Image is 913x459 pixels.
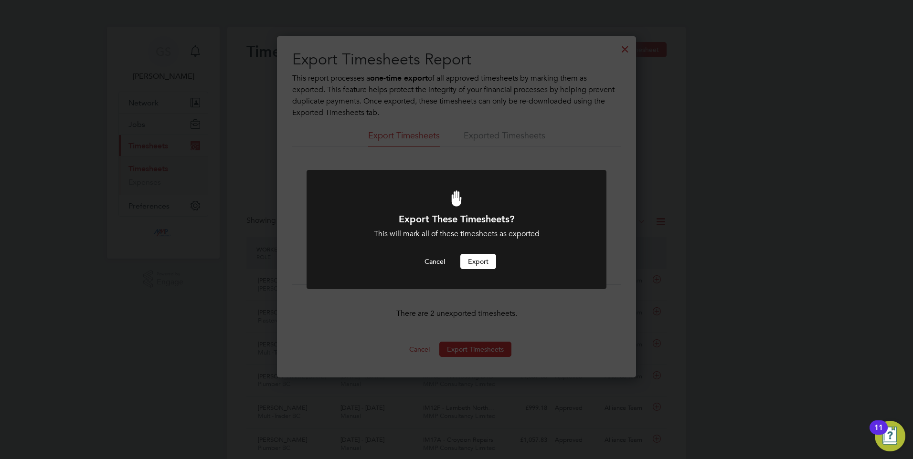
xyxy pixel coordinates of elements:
[332,213,581,225] h1: Export These Timesheets?
[332,229,581,239] div: This will mark all of these timesheets as exported
[874,428,883,440] div: 11
[875,421,905,451] button: Open Resource Center, 11 new notifications
[417,254,453,269] button: Cancel
[460,254,496,269] button: Export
